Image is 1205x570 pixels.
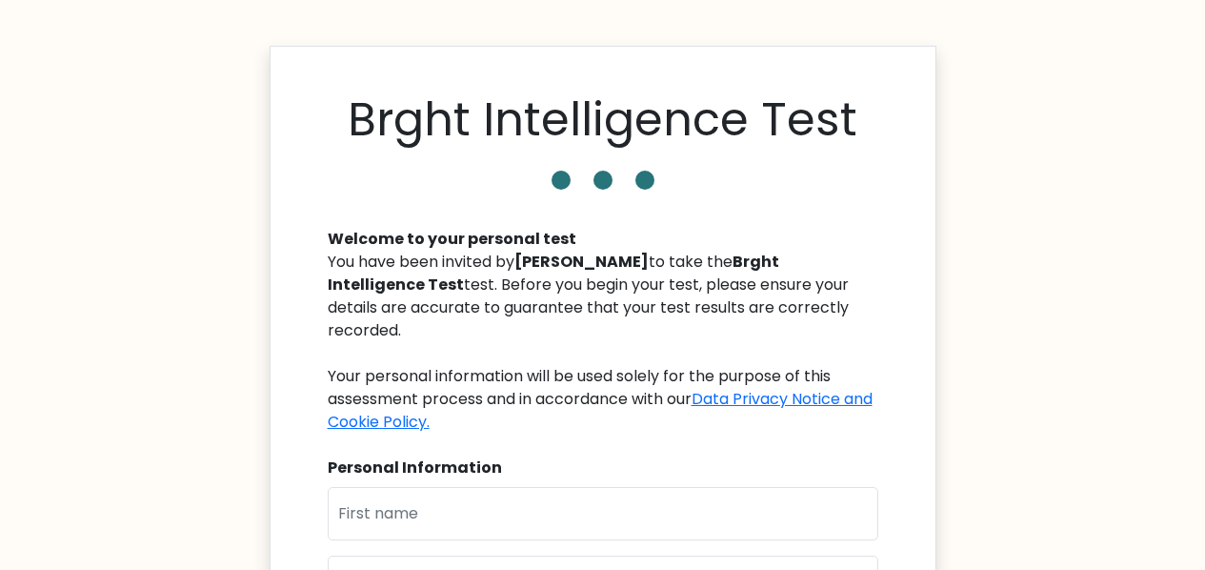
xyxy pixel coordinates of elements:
div: Welcome to your personal test [328,228,878,251]
b: [PERSON_NAME] [514,251,649,273]
a: Data Privacy Notice and Cookie Policy. [328,388,873,433]
div: You have been invited by to take the test. Before you begin your test, please ensure your details... [328,251,878,434]
b: Brght Intelligence Test [328,251,779,295]
div: Personal Information [328,457,878,479]
input: First name [328,487,878,540]
h1: Brght Intelligence Test [348,92,857,148]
